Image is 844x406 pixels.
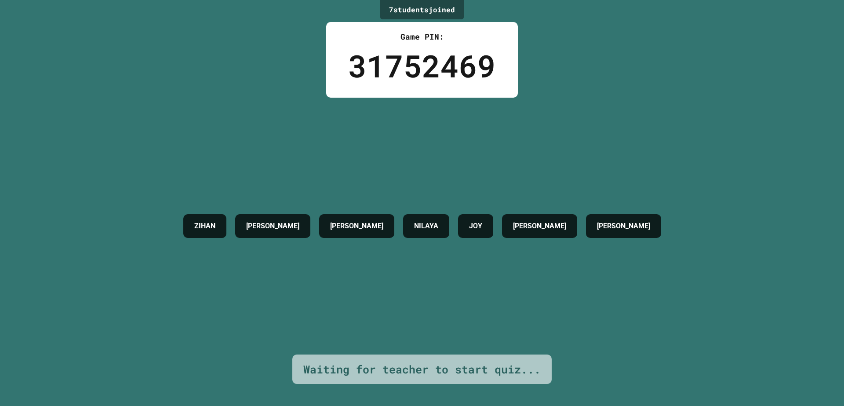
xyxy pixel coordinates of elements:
h4: [PERSON_NAME] [513,221,566,231]
h4: [PERSON_NAME] [246,221,299,231]
h4: [PERSON_NAME] [597,221,650,231]
div: 31752469 [348,43,496,89]
h4: ZIHAN [194,221,215,231]
h4: NILAYA [414,221,438,231]
div: Game PIN: [348,31,496,43]
h4: JOY [469,221,482,231]
h4: [PERSON_NAME] [330,221,383,231]
div: Waiting for teacher to start quiz... [303,361,541,378]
